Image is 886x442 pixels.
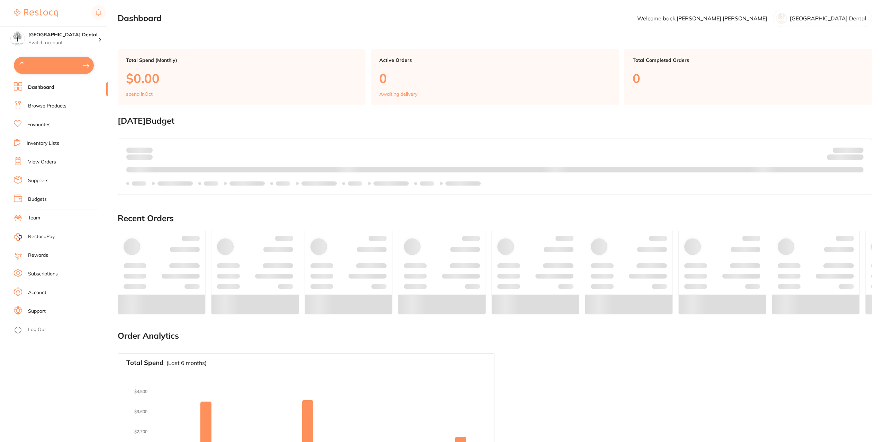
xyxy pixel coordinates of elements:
a: Restocq Logo [14,5,58,21]
p: Active Orders [379,57,611,63]
h2: Recent Orders [118,214,872,223]
h3: Total Spend [126,359,164,367]
p: Labels extended [301,181,337,186]
strong: $NaN [850,147,864,153]
a: Team [28,215,40,222]
a: Favourites [27,121,51,128]
h2: Order Analytics [118,331,872,341]
p: Total Spend (Monthly) [126,57,357,63]
p: 0 [633,71,864,85]
p: $0.00 [126,71,357,85]
p: Labels extended [229,181,265,186]
p: 0 [379,71,611,85]
p: Labels extended [373,181,409,186]
p: Budget: [833,147,864,153]
p: Switch account [28,39,98,46]
a: Suppliers [28,177,48,184]
a: Log Out [28,326,46,333]
a: Inventory Lists [27,140,59,147]
p: Awaiting delivery [379,91,417,97]
p: Total Completed Orders [633,57,864,63]
a: Active Orders0Awaiting delivery [371,49,619,105]
p: Labels [348,181,362,186]
p: Labels [204,181,218,186]
p: spend in Oct [126,91,153,97]
a: View Orders [28,159,56,166]
p: (Last 6 months) [166,360,207,366]
strong: $0.00 [851,156,864,162]
h2: [DATE] Budget [118,116,872,126]
a: Total Completed Orders0 [624,49,872,105]
p: Labels [132,181,146,186]
p: [GEOGRAPHIC_DATA] Dental [790,15,866,21]
p: Remaining: [827,153,864,161]
a: Subscriptions [28,271,58,278]
span: RestocqPay [28,233,55,240]
p: Labels [420,181,434,186]
a: Total Spend (Monthly)$0.00spend inOct [118,49,365,105]
p: Labels [276,181,290,186]
img: Restocq Logo [14,9,58,17]
p: Labels extended [157,181,193,186]
button: Log Out [14,325,106,336]
p: Welcome back, [PERSON_NAME] [PERSON_NAME] [637,15,767,21]
img: RestocqPay [14,233,22,241]
a: Support [28,308,46,315]
strong: $0.00 [141,147,153,153]
a: RestocqPay [14,233,55,241]
a: Browse Products [28,103,66,110]
h4: Yeronga Park Dental [28,31,98,38]
a: Rewards [28,252,48,259]
a: Account [28,289,46,296]
p: month [126,153,153,161]
p: Labels extended [445,181,481,186]
h2: Dashboard [118,13,162,23]
a: Budgets [28,196,47,203]
a: Dashboard [28,84,54,91]
p: Spent: [126,147,153,153]
img: Yeronga Park Dental [11,32,25,46]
